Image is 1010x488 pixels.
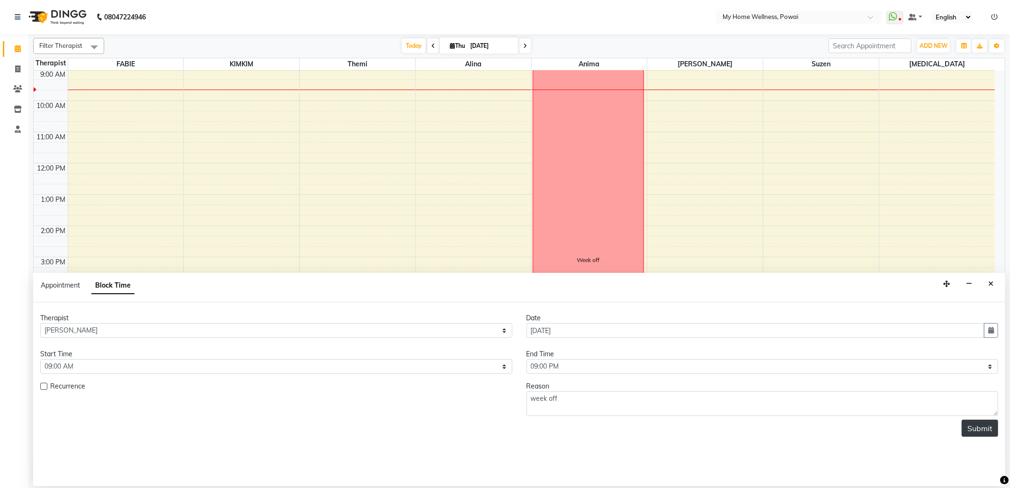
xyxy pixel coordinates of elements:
[24,4,89,30] img: logo
[447,42,467,49] span: Thu
[467,39,515,53] input: 2025-09-04
[39,257,68,267] div: 3:00 PM
[50,381,85,393] span: Recurrence
[41,281,80,289] span: Appointment
[184,58,299,70] span: KIMKIM
[36,163,68,173] div: 12:00 PM
[527,323,985,338] input: yyyy-mm-dd
[91,277,134,294] span: Block Time
[40,313,512,323] div: Therapist
[39,226,68,236] div: 2:00 PM
[920,42,947,49] span: ADD NEW
[39,70,68,80] div: 9:00 AM
[763,58,879,70] span: Suzen
[300,58,415,70] span: Themi
[984,277,998,291] button: Close
[35,132,68,142] div: 11:00 AM
[962,420,998,437] button: Submit
[68,58,184,70] span: FABIE
[40,349,512,359] div: Start Time
[402,38,426,53] span: Today
[35,101,68,111] div: 10:00 AM
[879,58,995,70] span: [MEDICAL_DATA]
[104,4,146,30] b: 08047224946
[527,349,999,359] div: End Time
[416,58,531,70] span: Alina
[34,58,68,68] div: Therapist
[917,39,950,53] button: ADD NEW
[532,58,647,70] span: Anima
[577,256,599,264] div: Week off
[39,195,68,205] div: 1:00 PM
[829,38,912,53] input: Search Appointment
[39,42,82,49] span: Filter Therapist
[647,58,763,70] span: [PERSON_NAME]
[527,381,999,391] div: Reason
[527,313,999,323] div: Date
